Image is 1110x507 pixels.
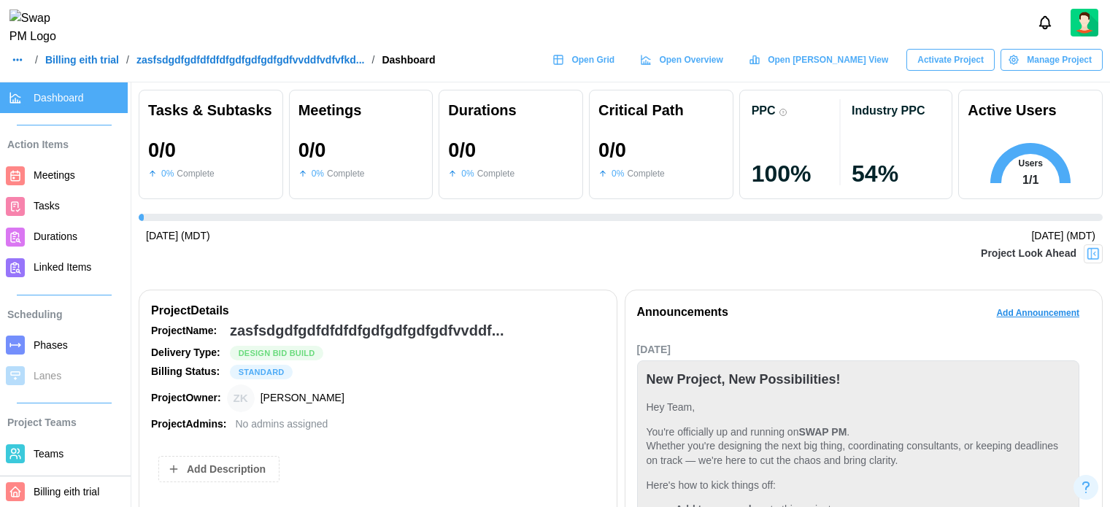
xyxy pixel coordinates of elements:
[598,139,626,161] div: 0 / 0
[151,364,224,380] div: Billing Status:
[34,200,60,212] span: Tasks
[633,49,734,71] a: Open Overview
[627,167,664,181] div: Complete
[647,370,841,390] div: New Project, New Possibilities!
[752,162,840,185] div: 100 %
[151,345,224,361] div: Delivery Type:
[235,417,328,433] div: No admins assigned
[981,246,1076,262] div: Project Look Ahead
[1027,50,1092,70] span: Manage Project
[448,99,574,122] div: Durations
[34,448,63,460] span: Teams
[230,320,504,342] div: zasfsdgdfgdfdfdfdfgdfgdfgdfgdfvvddf...
[996,303,1079,323] span: Add Announcement
[9,9,69,46] img: Swap PM Logo
[571,50,614,70] span: Open Grid
[151,392,221,403] strong: Project Owner:
[647,425,1071,468] p: You're officially up and running on . Whether you're designing the next big thing, coordinating c...
[768,50,888,70] span: Open [PERSON_NAME] View
[852,104,925,117] div: Industry PPC
[227,384,255,412] div: Zulqarnain Khalil
[647,400,1071,415] p: Hey Team,
[1031,228,1095,244] div: [DATE] (MDT)
[148,99,274,122] div: Tasks & Subtasks
[327,167,364,181] div: Complete
[968,99,1056,122] div: Active Users
[612,167,624,181] div: 0 %
[477,167,514,181] div: Complete
[372,55,375,65] div: /
[637,342,1080,358] div: [DATE]
[151,323,224,339] div: Project Name:
[1033,10,1057,35] button: Notifications
[985,302,1090,324] button: Add Announcement
[136,55,365,65] a: zasfsdgdfgdfdfdfdfgdfgdfgdfgdfvvddfvdfvfkd...
[906,49,995,71] button: Activate Project
[151,302,605,320] div: Project Details
[659,50,722,70] span: Open Overview
[448,139,476,161] div: 0 / 0
[187,457,266,481] span: Add Description
[1071,9,1098,36] a: Zulqarnain Khalil
[752,104,776,117] div: PPC
[35,55,38,65] div: /
[177,167,214,181] div: Complete
[798,426,847,438] strong: SWAP PM
[852,162,940,185] div: 54 %
[45,55,119,65] a: Billing eith trial
[151,418,226,430] strong: Project Admins:
[146,228,210,244] div: [DATE] (MDT)
[34,486,99,498] span: Billing eith trial
[126,55,129,65] div: /
[382,55,435,65] div: Dashboard
[239,365,285,379] span: STANDARD
[598,99,724,122] div: Critical Path
[1071,9,1098,36] img: 2Q==
[637,303,728,322] div: Announcements
[34,169,75,181] span: Meetings
[1001,49,1103,71] button: Manage Project
[161,167,174,181] div: 0 %
[158,456,280,482] button: Add Description
[148,139,176,161] div: 0 / 0
[917,50,984,70] span: Activate Project
[1086,247,1101,261] img: Project Look Ahead Button
[34,261,91,273] span: Linked Items
[312,167,324,181] div: 0 %
[34,92,84,104] span: Dashboard
[34,339,68,351] span: Phases
[647,479,1071,493] p: Here's how to kick things off:
[298,99,424,122] div: Meetings
[461,167,474,181] div: 0 %
[239,347,315,360] span: Design Bid Build
[545,49,625,71] a: Open Grid
[741,49,899,71] a: Open [PERSON_NAME] View
[298,139,326,161] div: 0 / 0
[34,231,77,242] span: Durations
[261,390,344,406] div: [PERSON_NAME]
